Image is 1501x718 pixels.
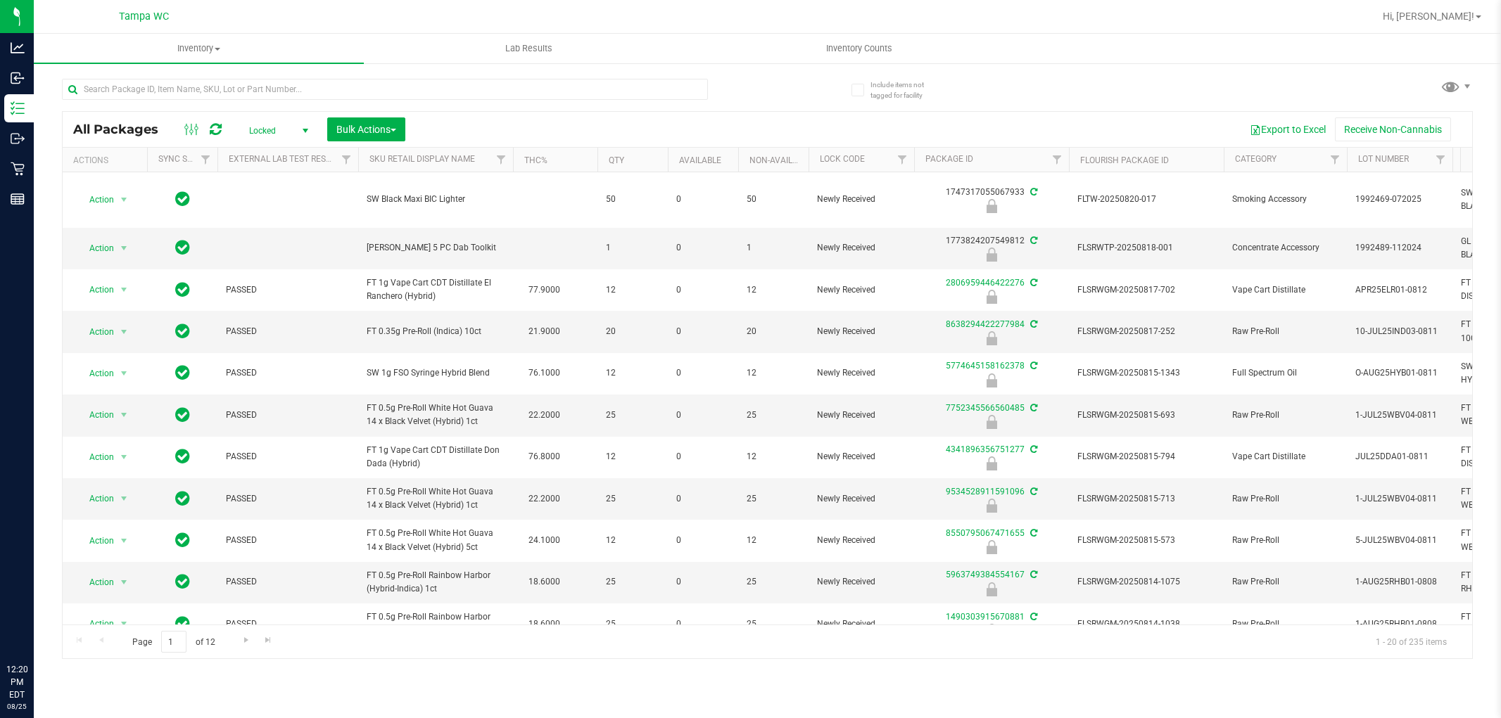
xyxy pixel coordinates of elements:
[1355,575,1444,589] span: 1-AUG25RHB01-0808
[946,278,1025,288] a: 2806959446422276
[11,71,25,85] inline-svg: Inbound
[946,570,1025,579] a: 5963749384554167
[747,193,800,206] span: 50
[226,450,350,463] span: PASSED
[817,409,906,422] span: Newly Received
[175,363,190,383] span: In Sync
[1355,617,1444,631] span: 1-AUG25RHB01-0808
[1232,193,1338,206] span: Smoking Accessory
[912,582,1071,596] div: Newly Received
[912,624,1071,638] div: Newly Received
[1355,492,1444,506] span: 1-JUL25WBV04-0811
[1028,278,1037,288] span: Sync from Compliance System
[606,534,659,547] span: 12
[226,617,350,631] span: PASSED
[870,79,941,101] span: Include items not tagged for facility
[175,238,190,257] span: In Sync
[817,193,906,206] span: Newly Received
[175,321,190,341] span: In Sync
[1077,492,1215,506] span: FLSRWGM-20250815-713
[912,186,1071,213] div: 1747317055067933
[161,631,186,653] input: 1
[367,569,505,596] span: FT 0.5g Pre-Roll Rainbow Harbor (Hybrid-Indica) 1ct
[77,614,115,634] span: Action
[367,241,505,255] span: [PERSON_NAME] 5 PC Dab Toolkit
[115,489,133,508] span: select
[676,325,730,338] span: 0
[676,193,730,206] span: 0
[679,155,721,165] a: Available
[946,487,1025,496] a: 9534528911591096
[115,280,133,300] span: select
[490,148,513,172] a: Filter
[609,155,624,165] a: Qty
[34,34,364,63] a: Inventory
[817,534,906,547] span: Newly Received
[34,42,364,55] span: Inventory
[236,631,256,650] a: Go to the next page
[194,148,217,172] a: Filter
[676,409,730,422] span: 0
[1355,534,1444,547] span: 5-JUL25WBV04-0811
[946,319,1025,329] a: 8638294422277984
[1077,283,1215,297] span: FLSRWGM-20250817-702
[1028,361,1037,371] span: Sync from Compliance System
[524,155,547,165] a: THC%
[817,450,906,463] span: Newly Received
[1232,409,1338,422] span: Raw Pre-Roll
[676,534,730,547] span: 0
[364,34,694,63] a: Lab Results
[77,190,115,210] span: Action
[115,614,133,634] span: select
[946,612,1025,622] a: 1490303915670881
[912,199,1071,213] div: Newly Received
[606,492,659,506] span: 25
[1077,409,1215,422] span: FLSRWGM-20250815-693
[912,331,1071,345] div: Newly Received
[606,450,659,463] span: 12
[115,190,133,210] span: select
[1383,11,1474,22] span: Hi, [PERSON_NAME]!
[229,154,339,164] a: External Lab Test Result
[676,575,730,589] span: 0
[676,492,730,506] span: 0
[1232,492,1338,506] span: Raw Pre-Roll
[820,154,865,164] a: Lock Code
[1028,487,1037,496] span: Sync from Compliance System
[606,193,659,206] span: 50
[606,366,659,380] span: 12
[175,489,190,508] span: In Sync
[226,534,350,547] span: PASSED
[1028,612,1037,622] span: Sync from Compliance System
[115,447,133,467] span: select
[521,572,567,592] span: 18.6000
[1232,617,1338,631] span: Raw Pre-Roll
[367,402,505,428] span: FT 0.5g Pre-Roll White Hot Guava 14 x Black Velvet (Hybrid) 1ct
[226,409,350,422] span: PASSED
[817,575,906,589] span: Newly Received
[676,366,730,380] span: 0
[77,238,115,258] span: Action
[946,403,1025,413] a: 7752345566560485
[946,444,1025,454] a: 4341896356751277
[1028,319,1037,329] span: Sync from Compliance System
[1355,409,1444,422] span: 1-JUL25WBV04-0811
[676,241,730,255] span: 0
[1232,450,1338,463] span: Vape Cart Distillate
[11,101,25,115] inline-svg: Inventory
[891,148,914,172] a: Filter
[115,572,133,592] span: select
[115,238,133,258] span: select
[1077,366,1215,380] span: FLSRWGM-20250815-1343
[747,241,800,255] span: 1
[11,41,25,55] inline-svg: Analytics
[367,276,505,303] span: FT 1g Vape Cart CDT Distillate El Ranchero (Hybrid)
[912,499,1071,513] div: Newly Received
[14,605,56,648] iframe: Resource center
[946,528,1025,538] a: 8550795067471655
[747,325,800,338] span: 20
[521,280,567,300] span: 77.9000
[1324,148,1347,172] a: Filter
[6,701,27,712] p: 08/25
[336,124,396,135] span: Bulk Actions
